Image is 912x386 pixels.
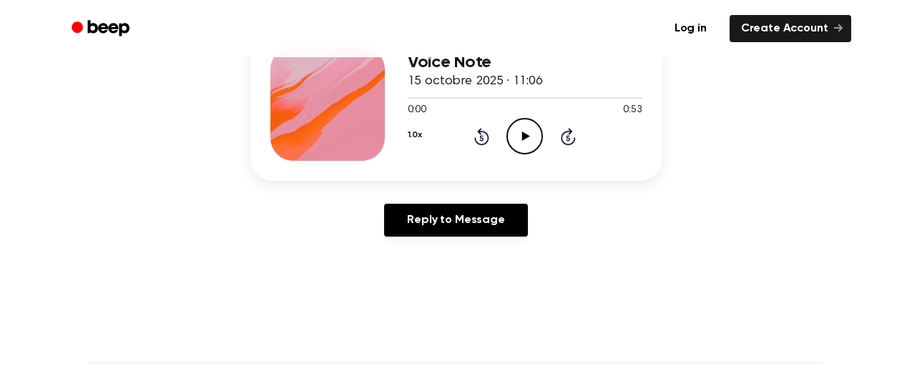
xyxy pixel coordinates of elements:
span: 0:00 [408,103,426,118]
h3: Voice Note [408,53,642,72]
a: Reply to Message [384,204,527,237]
a: Log in [660,12,721,45]
a: Create Account [730,15,851,42]
button: 1.0x [408,123,422,147]
span: 0:53 [623,103,642,118]
a: Beep [62,15,142,43]
span: 15 octobre 2025 · 11:06 [408,75,543,88]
